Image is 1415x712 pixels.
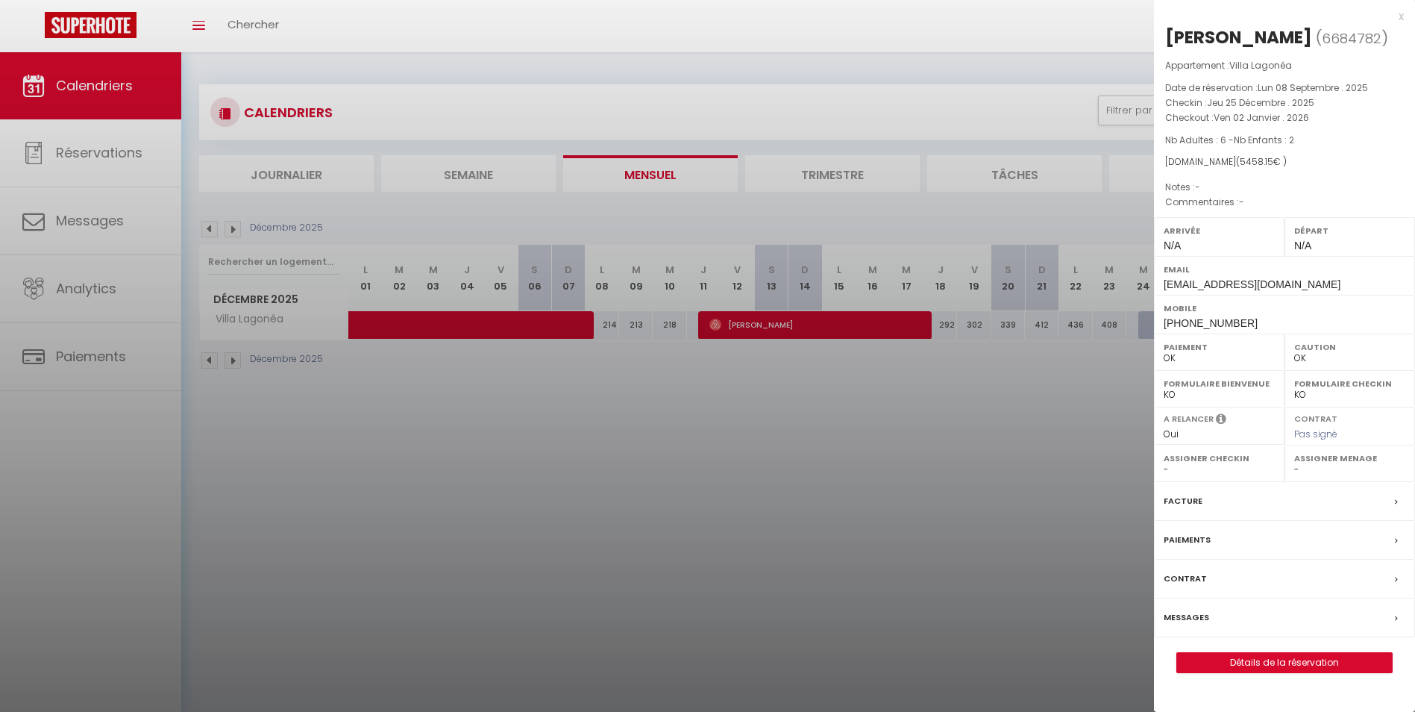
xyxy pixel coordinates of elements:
span: 6684782 [1322,29,1381,48]
span: - [1195,181,1200,193]
span: Nb Enfants : 2 [1234,134,1294,146]
span: N/A [1164,240,1181,252]
label: Formulaire Checkin [1294,376,1405,391]
p: Notes : [1165,180,1404,195]
label: A relancer [1164,413,1214,425]
label: Facture [1164,493,1202,509]
span: Nb Adultes : 6 - [1165,134,1294,146]
span: Pas signé [1294,428,1337,440]
label: Email [1164,262,1405,277]
button: Détails de la réservation [1176,652,1393,673]
label: Départ [1294,223,1405,238]
label: Assigner Menage [1294,451,1405,466]
p: Checkin : [1165,96,1404,110]
span: 5458.15 [1240,155,1273,168]
span: Ven 02 Janvier . 2026 [1214,111,1309,124]
label: Paiement [1164,340,1275,355]
div: [PERSON_NAME] [1165,25,1312,49]
p: Checkout : [1165,110,1404,125]
span: Lun 08 Septembre . 2025 [1258,81,1368,94]
a: Détails de la réservation [1177,653,1392,672]
label: Mobile [1164,301,1405,316]
label: Contrat [1294,413,1337,422]
span: [PHONE_NUMBER] [1164,317,1258,329]
label: Paiements [1164,532,1211,548]
label: Messages [1164,610,1209,625]
button: Ouvrir le widget de chat LiveChat [12,6,57,51]
label: Contrat [1164,571,1207,587]
span: Jeu 25 Décembre . 2025 [1207,96,1314,109]
p: Date de réservation : [1165,81,1404,96]
span: [EMAIL_ADDRESS][DOMAIN_NAME] [1164,278,1340,290]
span: N/A [1294,240,1311,252]
label: Assigner Checkin [1164,451,1275,466]
span: - [1239,196,1244,208]
label: Caution [1294,340,1405,355]
label: Arrivée [1164,223,1275,238]
label: Formulaire Bienvenue [1164,376,1275,391]
span: ( ) [1316,28,1388,49]
p: Appartement : [1165,58,1404,73]
span: Villa Lagonéa [1229,59,1292,72]
span: ( € ) [1236,155,1287,168]
p: Commentaires : [1165,195,1404,210]
div: [DOMAIN_NAME] [1165,155,1404,169]
i: Sélectionner OUI si vous souhaiter envoyer les séquences de messages post-checkout [1216,413,1226,429]
div: x [1154,7,1404,25]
